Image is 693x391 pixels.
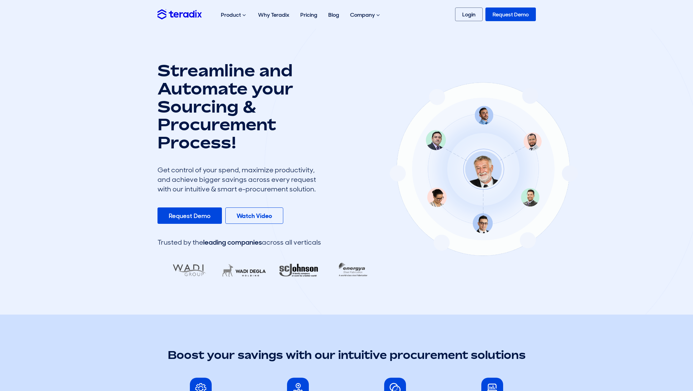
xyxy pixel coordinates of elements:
[225,207,283,224] a: Watch Video
[253,4,295,26] a: Why Teradix
[157,9,202,19] img: Teradix logo
[216,259,272,281] img: LifeMakers
[295,4,323,26] a: Pricing
[157,207,222,224] a: Request Demo
[237,212,272,220] b: Watch Video
[203,238,262,247] span: leading companies
[271,259,326,281] img: RA
[157,237,321,247] div: Trusted by the across all verticals
[485,8,536,21] a: Request Demo
[323,4,345,26] a: Blog
[157,61,321,151] h1: Streamline and Automate your Sourcing & Procurement Process!
[215,4,253,26] div: Product
[345,4,387,26] div: Company
[455,8,483,21] a: Login
[157,347,536,363] h2: Boost your savings with our intuitive procurement solutions
[157,165,321,194] div: Get control of your spend, maximize productivity, and achieve bigger savings across every request...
